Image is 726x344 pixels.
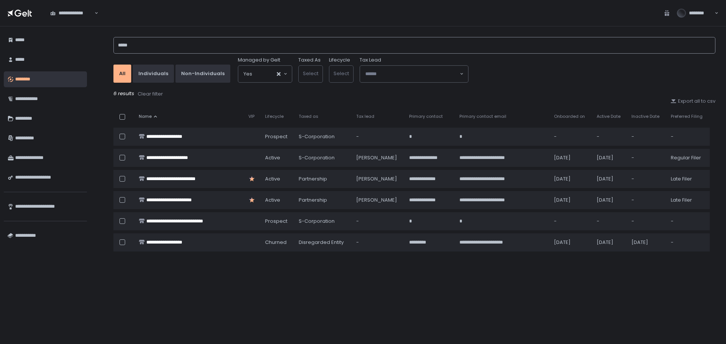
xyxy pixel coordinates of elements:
[671,197,705,204] div: Late Filer
[554,197,588,204] div: [DATE]
[113,90,715,98] div: 6 results
[265,197,280,204] span: active
[631,133,662,140] div: -
[137,90,163,98] button: Clear filter
[554,154,588,161] div: [DATE]
[299,133,347,140] div: S-Corporation
[554,114,585,119] span: Onboarded on
[133,65,174,83] button: Individuals
[299,154,347,161] div: S-Corporation
[252,70,276,78] input: Search for option
[299,114,318,119] span: Taxed as
[299,197,347,204] div: Partnership
[597,239,622,246] div: [DATE]
[356,176,400,182] div: [PERSON_NAME]
[670,98,715,105] button: Export all to csv
[119,70,126,77] div: All
[360,66,468,82] div: Search for option
[277,72,281,76] button: Clear Selected
[299,239,347,246] div: Disregarded Entity
[671,133,705,140] div: -
[365,70,459,78] input: Search for option
[360,57,381,63] span: Tax Lead
[671,218,705,225] div: -
[554,239,588,246] div: [DATE]
[303,70,318,77] span: Select
[356,197,400,204] div: [PERSON_NAME]
[597,114,621,119] span: Active Date
[265,239,287,246] span: churned
[334,70,349,77] span: Select
[671,239,705,246] div: -
[356,133,400,140] div: -
[554,218,588,225] div: -
[299,218,347,225] div: S-Corporation
[299,176,347,182] div: Partnership
[597,154,622,161] div: [DATE]
[597,218,622,225] div: -
[459,114,506,119] span: Primary contact email
[631,218,662,225] div: -
[631,239,662,246] div: [DATE]
[175,65,230,83] button: Non-Individuals
[631,176,662,182] div: -
[356,114,374,119] span: Tax lead
[597,133,622,140] div: -
[238,66,292,82] div: Search for option
[671,114,703,119] span: Preferred Filing
[409,114,443,119] span: Primary contact
[554,133,588,140] div: -
[45,5,98,21] div: Search for option
[356,154,400,161] div: [PERSON_NAME]
[631,114,659,119] span: Inactive Date
[298,57,321,63] label: Taxed As
[138,91,163,97] div: Clear filter
[113,65,131,83] button: All
[244,70,252,78] span: Yes
[265,114,284,119] span: Lifecycle
[597,197,622,204] div: [DATE]
[139,114,152,119] span: Name
[329,57,350,63] label: Lifecycle
[631,197,662,204] div: -
[356,218,400,225] div: -
[248,114,254,119] span: VIP
[671,176,705,182] div: Late Filer
[554,176,588,182] div: [DATE]
[181,70,225,77] div: Non-Individuals
[265,133,287,140] span: prospect
[138,70,168,77] div: Individuals
[671,154,705,161] div: Regular Filer
[265,154,280,161] span: active
[238,57,280,63] span: Managed by Gelt
[631,154,662,161] div: -
[597,176,622,182] div: [DATE]
[265,218,287,225] span: prospect
[356,239,400,246] div: -
[265,176,280,182] span: active
[93,9,94,17] input: Search for option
